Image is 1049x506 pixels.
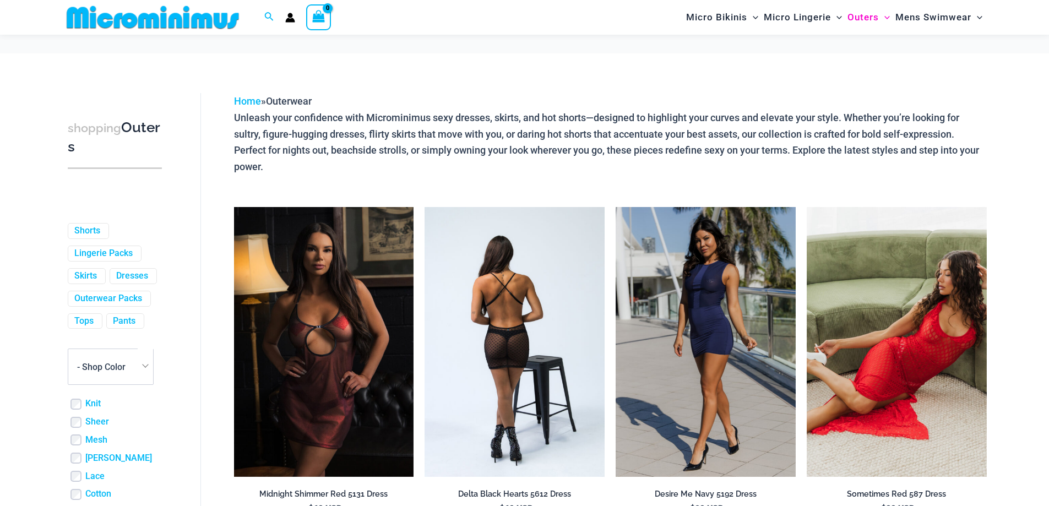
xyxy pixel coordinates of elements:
img: MM SHOP LOGO FLAT [62,5,243,30]
img: Delta Black Hearts 5612 Dress 04 [425,207,605,477]
a: Midnight Shimmer Red 5131 Dress [234,489,414,503]
img: Sometimes Red 587 Dress 10 [807,207,987,477]
span: - Shop Color [68,349,154,385]
h3: Outers [68,118,162,156]
a: Outerwear Packs [74,293,142,304]
a: Dresses [116,270,148,282]
a: Skirts [74,270,97,282]
h2: Sometimes Red 587 Dress [807,489,987,499]
a: Delta Black Hearts 5612 Dress [425,489,605,503]
a: Desire Me Navy 5192 Dress 11Desire Me Navy 5192 Dress 09Desire Me Navy 5192 Dress 09 [616,207,796,477]
a: Knit [85,398,101,410]
a: Sheer [85,416,109,428]
span: shopping [68,121,121,135]
span: Menu Toggle [879,3,890,31]
a: View Shopping Cart, empty [306,4,331,30]
a: [PERSON_NAME] [85,453,152,464]
a: Lingerie Packs [74,248,133,259]
a: Shorts [74,225,100,237]
span: Mens Swimwear [895,3,971,31]
a: Midnight Shimmer Red 5131 Dress 03v3Midnight Shimmer Red 5131 Dress 05Midnight Shimmer Red 5131 D... [234,207,414,477]
span: Menu Toggle [747,3,758,31]
span: » [234,95,312,107]
nav: Site Navigation [682,2,987,33]
h2: Midnight Shimmer Red 5131 Dress [234,489,414,499]
p: Unleash your confidence with Microminimus sexy dresses, skirts, and hot shorts—designed to highli... [234,110,987,175]
a: Tops [74,315,94,327]
img: Desire Me Navy 5192 Dress 11 [616,207,796,477]
img: Midnight Shimmer Red 5131 Dress 03v3 [234,207,414,477]
a: Mens SwimwearMenu ToggleMenu Toggle [893,3,985,31]
a: Home [234,95,261,107]
a: Micro LingerieMenu ToggleMenu Toggle [761,3,845,31]
span: Menu Toggle [831,3,842,31]
a: Micro BikinisMenu ToggleMenu Toggle [683,3,761,31]
a: Sometimes Red 587 Dress 10Sometimes Red 587 Dress 09Sometimes Red 587 Dress 09 [807,207,987,477]
span: Micro Bikinis [686,3,747,31]
a: Account icon link [285,13,295,23]
a: Sometimes Red 587 Dress [807,489,987,503]
h2: Delta Black Hearts 5612 Dress [425,489,605,499]
span: - Shop Color [77,362,126,372]
a: Pants [113,315,135,327]
a: Search icon link [264,10,274,24]
span: Outers [847,3,879,31]
span: Micro Lingerie [764,3,831,31]
h2: Desire Me Navy 5192 Dress [616,489,796,499]
span: - Shop Color [68,349,153,384]
a: Lace [85,471,105,482]
a: Mesh [85,434,107,446]
a: OutersMenu ToggleMenu Toggle [845,3,893,31]
a: Delta Black Hearts 5612 Dress 05Delta Black Hearts 5612 Dress 04Delta Black Hearts 5612 Dress 04 [425,207,605,477]
a: Desire Me Navy 5192 Dress [616,489,796,503]
a: Cotton [85,488,111,500]
span: Outerwear [266,95,312,107]
span: Menu Toggle [971,3,982,31]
